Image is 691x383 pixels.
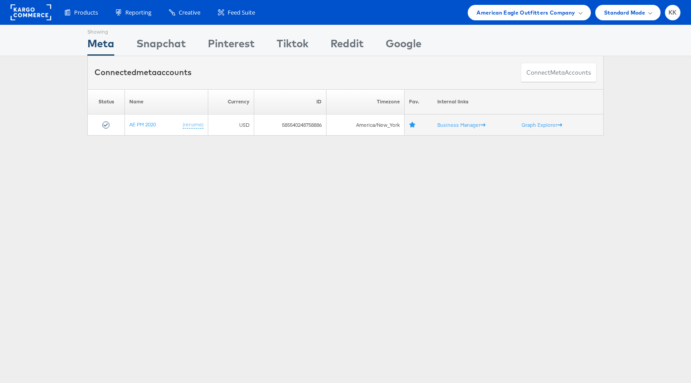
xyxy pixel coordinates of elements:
[330,36,364,56] div: Reddit
[521,63,597,83] button: ConnectmetaAccounts
[477,8,575,17] span: American Eagle Outfitters Company
[179,8,200,17] span: Creative
[125,8,151,17] span: Reporting
[87,25,114,36] div: Showing
[522,121,562,128] a: Graph Explorer
[668,10,677,15] span: KK
[183,121,203,129] a: (rename)
[254,89,326,114] th: ID
[125,89,208,114] th: Name
[136,36,186,56] div: Snapchat
[326,89,404,114] th: Timezone
[129,121,156,128] a: AE PM 2020
[94,67,192,78] div: Connected accounts
[88,89,125,114] th: Status
[208,89,254,114] th: Currency
[604,8,645,17] span: Standard Mode
[208,114,254,136] td: USD
[326,114,404,136] td: America/New_York
[87,36,114,56] div: Meta
[254,114,326,136] td: 585540248758886
[74,8,98,17] span: Products
[277,36,308,56] div: Tiktok
[136,67,157,77] span: meta
[550,68,565,77] span: meta
[386,36,421,56] div: Google
[437,121,485,128] a: Business Manager
[208,36,255,56] div: Pinterest
[228,8,255,17] span: Feed Suite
